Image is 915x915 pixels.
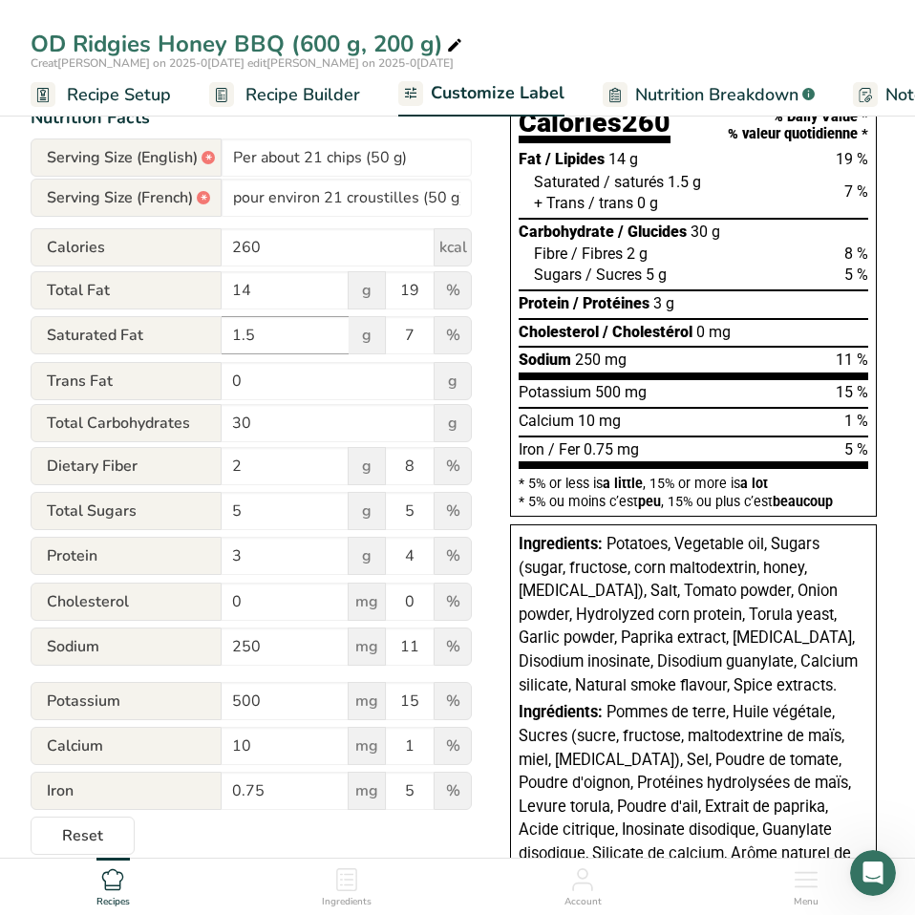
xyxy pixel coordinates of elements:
[519,109,670,144] div: Calories
[534,245,567,263] span: Fibre
[653,294,674,312] span: 3 g
[348,727,386,765] span: mg
[844,245,868,263] span: 8 %
[519,440,544,458] span: Iron
[322,895,372,909] span: Ingredients
[348,316,386,354] span: g
[608,150,638,168] span: 14 g
[348,447,386,485] span: g
[588,194,633,212] span: / trans
[534,266,582,284] span: Sugars
[31,537,222,575] span: Protein
[62,824,103,847] span: Reset
[773,494,833,509] span: beaucoup
[434,682,472,720] span: %
[564,859,602,910] a: Account
[96,859,130,910] a: Recipes
[578,412,621,430] span: 10 mg
[31,628,222,666] span: Sodium
[31,138,222,177] span: Serving Size (English)
[348,772,386,810] span: mg
[519,703,851,885] span: Pommes de terre, Huile végétale, Sucres (sucre, fructose, maltodextrine de maïs, miel, [MEDICAL_D...
[545,150,605,168] span: / Lipides
[519,469,868,508] section: * 5% or less is , 15% or more is
[31,105,472,131] div: Nutrition Facts
[637,194,658,212] span: 0 g
[575,351,627,369] span: 250 mg
[31,447,222,485] span: Dietary Fiber
[434,447,472,485] span: %
[31,727,222,765] span: Calcium
[844,440,868,458] span: 5 %
[31,27,466,61] div: OD Ridgies Honey BBQ (600 g, 200 g)
[31,492,222,530] span: Total Sugars
[728,109,868,142] div: % Daily Value * % valeur quotidienne *
[519,294,569,312] span: Protein
[434,271,472,309] span: %
[519,323,599,341] span: Cholesterol
[434,772,472,810] span: %
[836,351,868,369] span: 11 %
[434,492,472,530] span: %
[519,535,603,553] span: Ingredients:
[564,895,602,909] span: Account
[434,628,472,666] span: %
[519,495,868,508] div: * 5% ou moins c’est , 15% ou plus c’est
[519,703,603,721] span: Ingrédients:
[646,266,667,284] span: 5 g
[519,412,574,430] span: Calcium
[31,55,454,71] span: Creat[PERSON_NAME] on 2025-0[DATE] edit[PERSON_NAME] on 2025-0[DATE]
[519,223,614,241] span: Carbohydrate
[548,440,580,458] span: / Fer
[31,362,222,400] span: Trans Fat
[850,850,896,896] iframe: Intercom live chat
[519,150,542,168] span: Fat
[519,383,591,401] span: Potassium
[398,72,564,117] a: Customize Label
[31,271,222,309] span: Total Fat
[31,404,222,442] span: Total Carbohydrates
[31,583,222,621] span: Cholesterol
[603,323,692,341] span: / Cholestérol
[322,859,372,910] a: Ingredients
[348,537,386,575] span: g
[348,628,386,666] span: mg
[696,323,731,341] span: 0 mg
[31,316,222,354] span: Saturated Fat
[534,173,600,191] span: Saturated
[595,383,647,401] span: 500 mg
[31,74,171,117] a: Recipe Setup
[434,583,472,621] span: %
[67,82,171,108] span: Recipe Setup
[836,383,868,401] span: 15 %
[434,727,472,765] span: %
[245,82,360,108] span: Recipe Builder
[519,351,571,369] span: Sodium
[31,228,222,266] span: Calories
[635,82,798,108] span: Nutrition Breakdown
[585,266,642,284] span: / Sucres
[668,173,701,191] span: 1.5 g
[348,583,386,621] span: mg
[534,194,585,212] span: + Trans
[584,440,639,458] span: 0.75 mg
[622,106,670,138] span: 260
[740,476,768,491] span: a lot
[691,223,720,241] span: 30 g
[571,245,623,263] span: / Fibres
[844,266,868,284] span: 5 %
[638,494,661,509] span: peu
[31,772,222,810] span: Iron
[836,150,868,168] span: 19 %
[434,228,472,266] span: kcal
[519,535,858,694] span: Potatoes, Vegetable oil, Sugars (sugar, fructose, corn maltodextrin, honey, [MEDICAL_DATA]), Salt...
[573,294,649,312] span: / Protéines
[431,80,564,106] span: Customize Label
[434,404,472,442] span: g
[434,316,472,354] span: %
[348,682,386,720] span: mg
[794,895,819,909] span: Menu
[603,476,643,491] span: a little
[618,223,687,241] span: / Glucides
[434,537,472,575] span: %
